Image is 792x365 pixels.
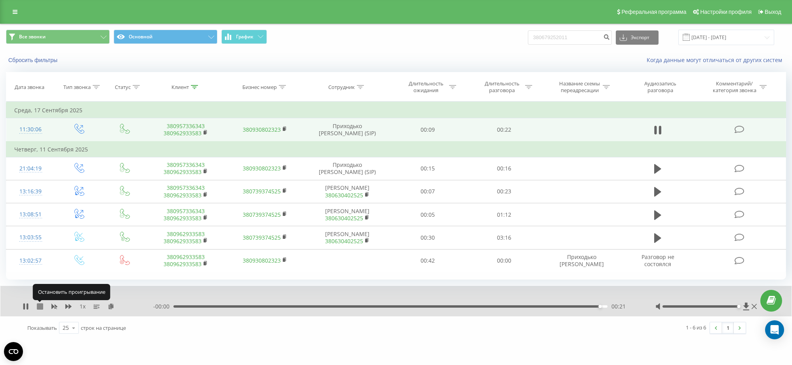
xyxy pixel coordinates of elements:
div: Длительность разговора [481,80,523,94]
div: Длительность ожидания [405,80,447,94]
td: 00:42 [390,249,466,272]
td: [PERSON_NAME] [305,180,390,203]
a: 380630402525 [325,214,363,222]
a: 380957336343 [167,207,205,215]
span: Выход [765,9,781,15]
span: Показывать [27,324,57,331]
div: Бизнес номер [242,84,277,91]
a: 380962933583 [164,129,202,137]
td: Четверг, 11 Сентября 2025 [6,142,786,157]
button: Основной [114,30,217,44]
div: 1 - 6 из 6 [686,323,706,331]
a: 380962933583 [167,253,205,261]
a: 380739374525 [243,211,281,218]
button: Open CMP widget [4,342,23,361]
span: Реферальная программа [621,9,686,15]
td: Приходько [PERSON_NAME] (SIP) [305,157,390,180]
span: График [236,34,253,40]
div: 21:04:19 [14,161,47,176]
a: 380739374525 [243,234,281,241]
a: 380962933583 [164,168,202,176]
div: Тип звонка [63,84,91,91]
a: 380630402525 [325,191,363,199]
div: 13:03:55 [14,230,47,245]
a: 1 [722,322,734,333]
td: [PERSON_NAME] [305,226,390,249]
a: 380957336343 [167,184,205,191]
td: 00:00 [466,249,542,272]
div: Accessibility label [599,305,602,308]
a: 380930802323 [243,257,281,264]
span: Настройки профиля [700,9,752,15]
a: Когда данные могут отличаться от других систем [647,56,786,64]
td: Приходько [PERSON_NAME] [542,249,621,272]
td: 00:09 [390,118,466,142]
td: Среда, 17 Сентября 2025 [6,102,786,118]
div: Название схемы переадресации [558,80,601,94]
div: 13:08:51 [14,207,47,222]
span: - 00:00 [153,303,173,310]
td: 00:05 [390,203,466,226]
a: 380957336343 [167,122,205,130]
div: 13:16:39 [14,184,47,199]
td: 00:16 [466,157,542,180]
input: Поиск по номеру [528,30,612,45]
button: Экспорт [616,30,659,45]
div: 13:02:57 [14,253,47,269]
td: 03:16 [466,226,542,249]
a: 380930802323 [243,165,281,172]
td: Приходько [PERSON_NAME] (SIP) [305,118,390,142]
td: [PERSON_NAME] [305,203,390,226]
button: Все звонки [6,30,110,44]
div: Остановить проигрывание [33,284,110,300]
div: Open Intercom Messenger [765,320,784,339]
a: 380739374525 [243,187,281,195]
div: Комментарий/категория звонка [711,80,758,94]
td: 00:15 [390,157,466,180]
div: Дата звонка [15,84,44,91]
div: 11:30:06 [14,122,47,137]
div: Сотрудник [328,84,355,91]
td: 01:12 [466,203,542,226]
span: строк на странице [81,324,126,331]
div: Клиент [171,84,189,91]
a: 380962933583 [167,230,205,238]
a: 380630402525 [325,237,363,245]
a: 380962933583 [164,191,202,199]
a: 380930802323 [243,126,281,133]
td: 00:23 [466,180,542,203]
div: 25 [63,324,69,332]
div: Accessibility label [737,305,741,308]
span: 1 x [80,303,86,310]
td: 00:30 [390,226,466,249]
div: Аудиозапись разговора [635,80,686,94]
a: 380962933583 [164,237,202,245]
span: Все звонки [19,34,46,40]
button: Сбросить фильтры [6,57,61,64]
button: График [221,30,267,44]
a: 380962933583 [164,260,202,268]
div: Статус [115,84,131,91]
td: 00:07 [390,180,466,203]
a: 380957336343 [167,161,205,168]
span: Разговор не состоялся [642,253,674,268]
span: 00:21 [611,303,626,310]
td: 00:22 [466,118,542,142]
a: 380962933583 [164,214,202,222]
